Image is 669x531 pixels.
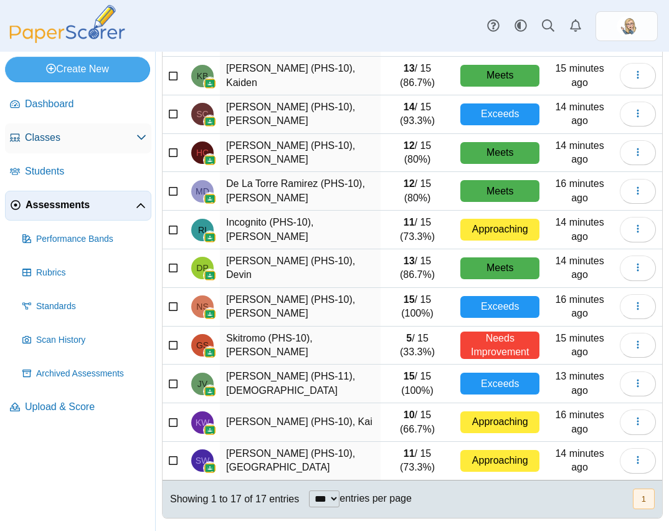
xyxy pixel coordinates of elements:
time: Sep 29, 2025 at 9:58 AM [555,102,604,126]
div: Approaching [460,411,539,433]
time: Sep 29, 2025 at 9:58 AM [555,217,604,241]
td: / 15 (33.3%) [381,327,455,365]
td: [PERSON_NAME] (PHS-10), Devin [220,249,381,288]
img: PaperScorer [5,5,130,43]
b: 11 [404,448,415,459]
td: [PERSON_NAME] (PHS-10), Kaiden [220,57,381,95]
a: Scan History [17,325,151,355]
td: [PERSON_NAME] (PHS-10), Kai [220,403,381,442]
span: Kaiden Bouchard (PHS-10) [197,72,209,80]
img: googleClassroom-logo.png [204,308,216,320]
td: [PERSON_NAME] (PHS-10), [PERSON_NAME] [220,134,381,173]
span: Performance Bands [36,233,146,246]
td: / 15 (100%) [381,365,455,403]
a: Create New [5,57,150,82]
a: Archived Assessments [17,359,151,389]
div: Showing 1 to 17 of 17 entries [163,481,299,518]
div: Exceeds [460,373,539,395]
td: [PERSON_NAME] (PHS-10), [PERSON_NAME] [220,95,381,134]
span: Jesus Vazquez (PHS-11) [197,380,207,388]
time: Sep 29, 2025 at 9:58 AM [555,333,604,357]
img: googleClassroom-logo.png [204,269,216,282]
img: googleClassroom-logo.png [204,385,216,398]
button: 1 [633,489,655,509]
img: googleClassroom-logo.png [204,77,216,90]
td: / 15 (73.3%) [381,442,455,481]
img: googleClassroom-logo.png [204,347,216,359]
a: Classes [5,123,151,153]
img: ps.zKYLFpFWctilUouI [617,16,637,36]
a: PaperScorer [5,34,130,45]
time: Sep 29, 2025 at 9:59 AM [555,371,604,395]
div: Meets [460,142,539,164]
td: / 15 (86.7%) [381,249,455,288]
div: Approaching [460,450,539,472]
td: / 15 (93.3%) [381,95,455,134]
label: entries per page [339,493,412,504]
td: / 15 (80%) [381,134,455,173]
img: googleClassroom-logo.png [204,231,216,244]
span: Haley Coyne (PHS-10) [196,148,209,157]
a: Upload & Score [5,393,151,423]
span: Rubrics [36,267,146,279]
time: Sep 29, 2025 at 9:57 AM [555,294,604,318]
td: [PERSON_NAME] (PHS-11), [DEMOGRAPHIC_DATA] [220,365,381,403]
td: Skitromo (PHS-10), [PERSON_NAME] [220,327,381,365]
img: googleClassroom-logo.png [204,193,216,205]
time: Sep 29, 2025 at 9:57 AM [555,178,604,203]
time: Sep 29, 2025 at 9:57 AM [555,409,604,434]
div: Needs Improvement [460,332,539,360]
a: Dashboard [5,90,151,120]
span: Samaiyah Woodard (PHS-10) [196,456,210,465]
span: Emily Wasley [617,16,637,36]
b: 12 [404,140,415,151]
span: Classes [25,131,136,145]
span: Students [25,165,146,178]
b: 13 [404,256,415,266]
div: Meets [460,180,539,202]
span: Robert Incognito (PHS-10) [198,226,207,234]
span: Scan History [36,334,146,347]
b: 14 [404,102,415,112]
img: googleClassroom-logo.png [204,424,216,436]
b: 15 [404,371,415,381]
a: Students [5,157,151,187]
a: Assessments [5,191,151,221]
span: Mateo De La Torre Ramirez (PHS-10) [196,187,209,196]
a: Alerts [562,12,589,40]
span: Samuel Carney (PHS-10) [196,110,208,118]
span: Upload & Score [25,400,146,414]
time: Sep 29, 2025 at 9:57 AM [555,63,604,87]
td: / 15 (100%) [381,288,455,327]
div: Exceeds [460,296,539,318]
img: googleClassroom-logo.png [204,154,216,166]
td: Incognito (PHS-10), [PERSON_NAME] [220,211,381,249]
span: Kai Wishart (PHS-10) [196,418,210,427]
td: [PERSON_NAME] (PHS-10), [PERSON_NAME] [220,288,381,327]
div: Meets [460,257,539,279]
span: Devin Petrow (PHS-10) [196,264,208,272]
a: ps.zKYLFpFWctilUouI [595,11,658,41]
a: Standards [17,292,151,322]
span: Standards [36,300,146,313]
td: [PERSON_NAME] (PHS-10), [GEOGRAPHIC_DATA] [220,442,381,481]
img: googleClassroom-logo.png [204,462,216,474]
b: 10 [404,409,415,420]
b: 11 [404,217,415,227]
nav: pagination [632,489,655,509]
time: Sep 29, 2025 at 9:59 AM [555,140,604,165]
time: Sep 29, 2025 at 9:58 AM [555,256,604,280]
b: 15 [404,294,415,305]
td: De La Torre Ramirez (PHS-10), [PERSON_NAME] [220,172,381,211]
b: 12 [404,178,415,189]
td: / 15 (80%) [381,172,455,211]
div: Approaching [460,219,539,241]
img: googleClassroom-logo.png [204,115,216,128]
td: / 15 (73.3%) [381,211,455,249]
b: 13 [404,63,415,74]
span: Archived Assessments [36,368,146,380]
td: / 15 (66.7%) [381,403,455,442]
span: Assessments [26,198,136,212]
td: / 15 (86.7%) [381,57,455,95]
span: Dashboard [25,97,146,111]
